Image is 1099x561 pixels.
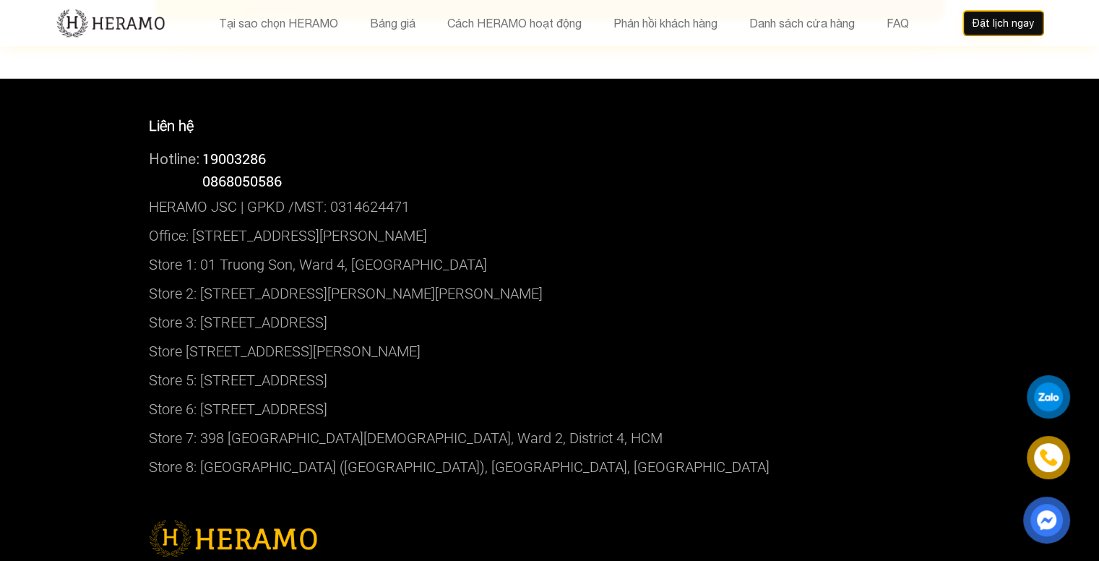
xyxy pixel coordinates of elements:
p: Store 3: [STREET_ADDRESS] [149,308,951,337]
img: logo [149,521,317,557]
p: Store 6: [STREET_ADDRESS] [149,395,951,424]
span: Hotline: [149,150,199,167]
button: Tại sao chọn HERAMO [215,14,342,33]
p: Store 5: [STREET_ADDRESS] [149,366,951,395]
a: 19003286 [202,149,266,168]
a: phone-icon [1029,438,1068,477]
button: Đặt lịch ngay [962,10,1044,36]
button: Danh sách cửa hàng [745,14,859,33]
img: phone-icon [1040,450,1057,466]
p: Store 1: 01 Truong Son, Ward 4, [GEOGRAPHIC_DATA] [149,250,951,279]
button: FAQ [882,14,913,33]
p: Liên hệ [149,115,951,137]
p: Store 7: 398 [GEOGRAPHIC_DATA][DEMOGRAPHIC_DATA], Ward 2, District 4, HCM [149,424,951,453]
p: HERAMO JSC | GPKD /MST: 0314624471 [149,192,951,221]
img: new-logo.3f60348b.png [56,8,166,38]
button: Cách HERAMO hoạt động [443,14,586,33]
button: Phản hồi khách hàng [609,14,722,33]
span: 0868050586 [202,171,282,190]
p: Office: [STREET_ADDRESS][PERSON_NAME] [149,221,951,250]
button: Bảng giá [366,14,420,33]
p: Store [STREET_ADDRESS][PERSON_NAME] [149,337,951,366]
p: Store 2: [STREET_ADDRESS][PERSON_NAME][PERSON_NAME] [149,279,951,308]
p: Store 8: [GEOGRAPHIC_DATA] ([GEOGRAPHIC_DATA]), [GEOGRAPHIC_DATA], [GEOGRAPHIC_DATA] [149,453,951,481]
